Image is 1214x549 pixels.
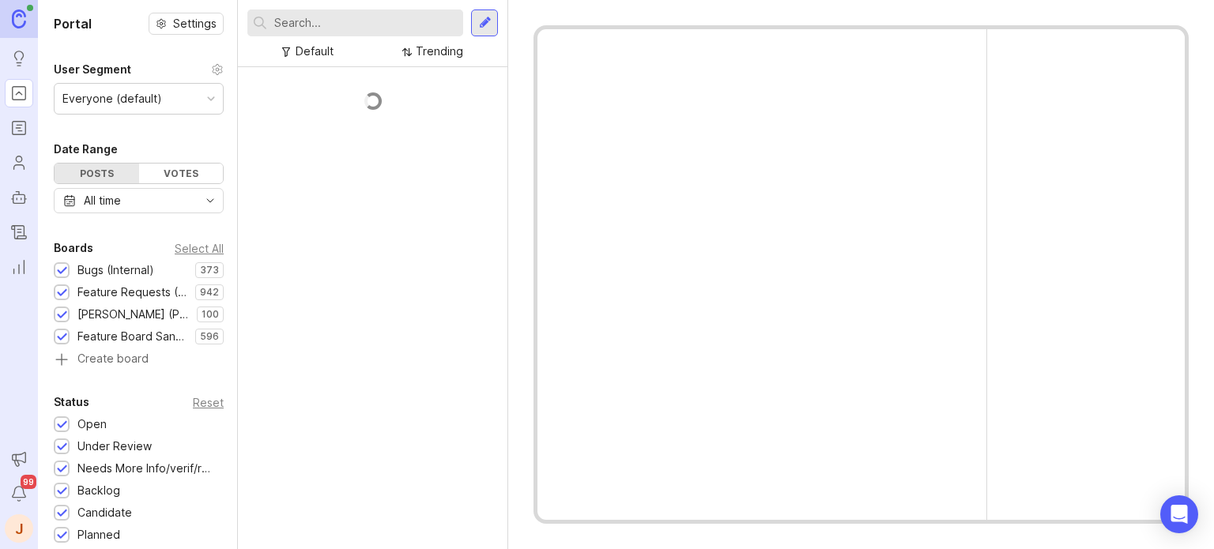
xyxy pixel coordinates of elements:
[77,460,216,477] div: Needs More Info/verif/repro
[5,79,33,107] a: Portal
[5,445,33,473] button: Announcements
[5,114,33,142] a: Roadmaps
[54,239,93,258] div: Boards
[54,14,92,33] h1: Portal
[77,526,120,543] div: Planned
[139,164,224,183] div: Votes
[200,330,219,343] p: 596
[175,244,224,253] div: Select All
[198,194,223,207] svg: toggle icon
[274,14,457,32] input: Search...
[54,140,118,159] div: Date Range
[77,416,107,433] div: Open
[77,261,154,279] div: Bugs (Internal)
[77,284,187,301] div: Feature Requests (Internal)
[54,353,224,367] a: Create board
[149,13,224,35] button: Settings
[77,328,187,345] div: Feature Board Sandbox [DATE]
[173,16,217,32] span: Settings
[5,183,33,212] a: Autopilot
[5,44,33,73] a: Ideas
[77,482,120,499] div: Backlog
[21,475,36,489] span: 99
[5,218,33,246] a: Changelog
[416,43,463,60] div: Trending
[1160,495,1198,533] div: Open Intercom Messenger
[77,306,189,323] div: [PERSON_NAME] (Public)
[193,398,224,407] div: Reset
[296,43,334,60] div: Default
[202,308,219,321] p: 100
[5,514,33,543] button: J
[77,438,152,455] div: Under Review
[54,60,131,79] div: User Segment
[5,149,33,177] a: Users
[62,90,162,107] div: Everyone (default)
[5,253,33,281] a: Reporting
[54,393,89,412] div: Status
[12,9,26,28] img: Canny Home
[84,192,121,209] div: All time
[5,479,33,508] button: Notifications
[200,264,219,276] p: 373
[200,286,219,299] p: 942
[55,164,139,183] div: Posts
[77,504,132,521] div: Candidate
